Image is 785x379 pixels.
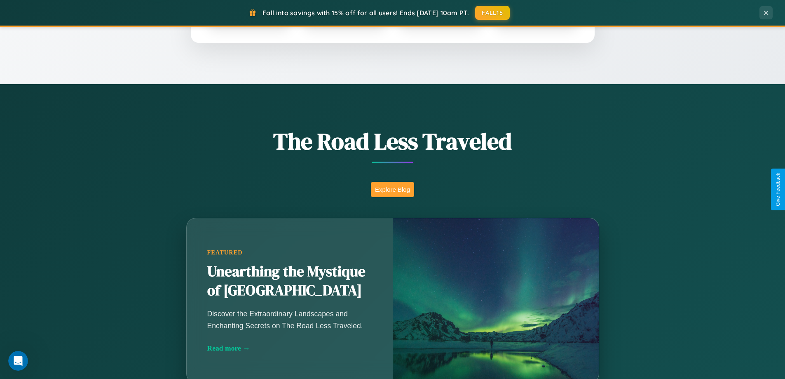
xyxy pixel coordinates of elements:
div: Featured [207,249,372,256]
button: FALL15 [475,6,510,20]
h2: Unearthing the Mystique of [GEOGRAPHIC_DATA] [207,262,372,300]
iframe: Intercom live chat [8,351,28,371]
h1: The Road Less Traveled [145,125,640,157]
button: Explore Blog [371,182,414,197]
span: Fall into savings with 15% off for all users! Ends [DATE] 10am PT. [262,9,469,17]
div: Read more → [207,344,372,353]
div: Give Feedback [775,173,781,206]
p: Discover the Extraordinary Landscapes and Enchanting Secrets on The Road Less Traveled. [207,308,372,331]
